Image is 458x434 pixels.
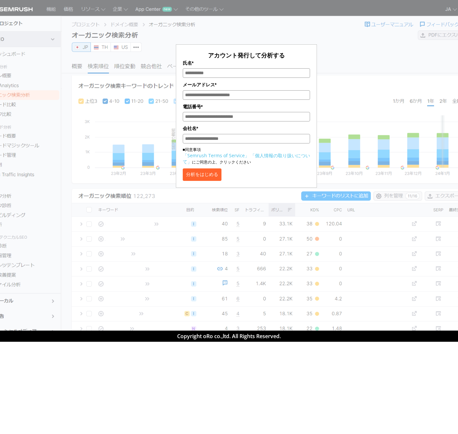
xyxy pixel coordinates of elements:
[183,152,249,159] a: 「Semrush Terms of Service」
[183,81,310,88] label: メールアドレス*
[177,333,281,340] span: Copyright oRo co.,ltd. All Rights Reserved.
[183,103,310,110] label: 電話番号*
[183,152,310,165] a: 「個人情報の取り扱いについて」
[183,147,310,165] p: ■同意事項 にご同意の上、クリックください
[208,51,285,59] span: アカウント発行して分析する
[183,168,221,181] button: 分析をはじめる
